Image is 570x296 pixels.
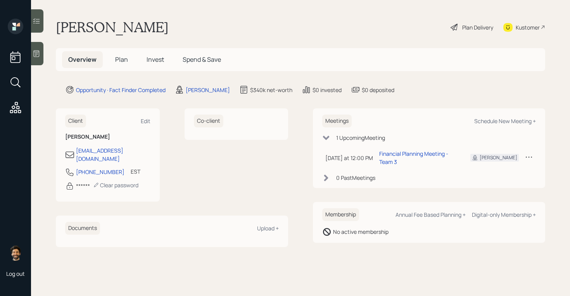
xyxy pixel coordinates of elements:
span: Invest [147,55,164,64]
div: 0 Past Meeting s [336,174,375,182]
h6: Client [65,115,86,127]
img: eric-schwartz-headshot.png [8,245,23,261]
div: Kustomer [516,23,540,31]
div: [PERSON_NAME] [480,154,517,161]
div: $0 invested [313,86,342,94]
h6: Co-client [194,115,223,127]
div: [EMAIL_ADDRESS][DOMAIN_NAME] [76,146,150,163]
div: Plan Delivery [462,23,493,31]
div: 1 Upcoming Meeting [336,134,385,142]
div: $0 deposited [362,86,394,94]
div: [PHONE_NUMBER] [76,168,124,176]
div: Edit [141,117,150,125]
div: No active membership [333,228,389,236]
h6: [PERSON_NAME] [65,134,150,140]
div: Financial Planning Meeting - Team 3 [379,150,458,166]
h6: Membership [322,208,359,221]
div: Digital-only Membership + [472,211,536,218]
h6: Documents [65,222,100,235]
div: Annual Fee Based Planning + [396,211,466,218]
div: Schedule New Meeting + [474,117,536,125]
span: Spend & Save [183,55,221,64]
h6: Meetings [322,115,352,127]
span: Plan [115,55,128,64]
div: $340k net-worth [250,86,292,94]
div: Log out [6,270,25,277]
div: [PERSON_NAME] [186,86,230,94]
span: Overview [68,55,97,64]
div: [DATE] at 12:00 PM [325,154,373,162]
div: Upload + [257,225,279,232]
div: EST [131,167,140,176]
div: Opportunity · Fact Finder Completed [76,86,166,94]
div: Clear password [93,181,138,189]
h1: [PERSON_NAME] [56,19,169,36]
